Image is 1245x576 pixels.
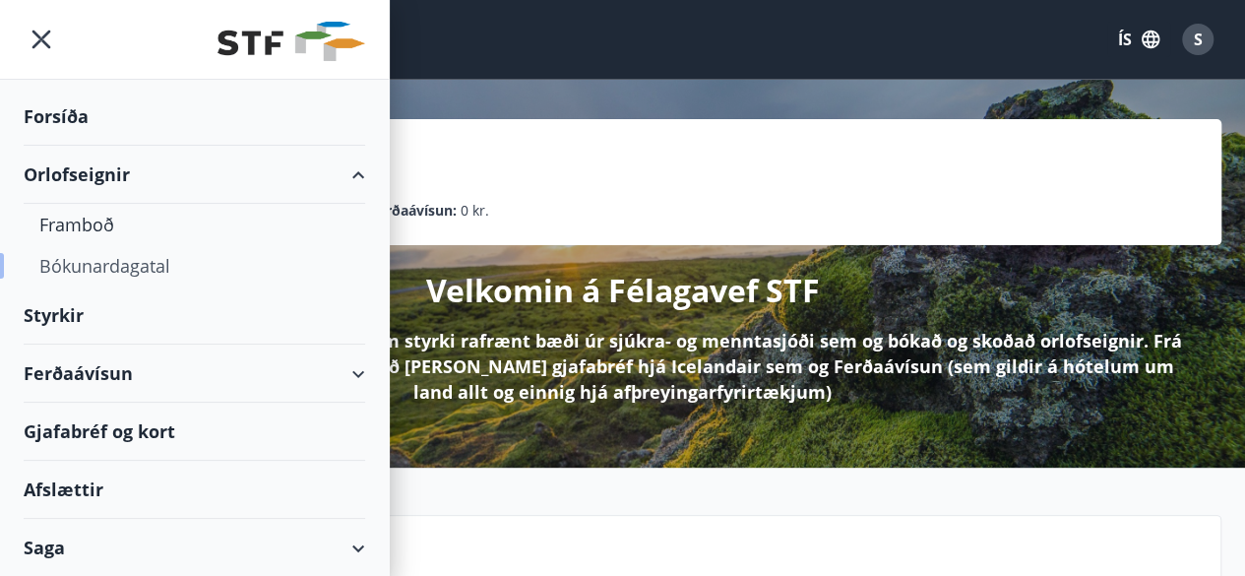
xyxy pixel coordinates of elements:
[1107,22,1170,57] button: ÍS
[370,200,457,222] p: Ferðaávísun :
[24,345,365,403] div: Ferðaávísun
[55,328,1190,405] p: Hér á Félagavefnum getur þú sótt um styrki rafrænt bæði úr sjúkra- og menntasjóði sem og bókað og...
[461,200,489,222] span: 0 kr.
[24,146,365,204] div: Orlofseignir
[24,287,365,345] div: Styrkir
[24,88,365,146] div: Forsíða
[24,22,59,57] button: menu
[39,204,349,245] div: Framboð
[1174,16,1221,63] button: S
[218,22,365,61] img: union_logo
[426,269,820,312] p: Velkomin á Félagavef STF
[1194,29,1203,50] span: S
[39,245,349,287] div: Bókunardagatal
[24,403,365,461] div: Gjafabréf og kort
[24,461,365,519] div: Afslættir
